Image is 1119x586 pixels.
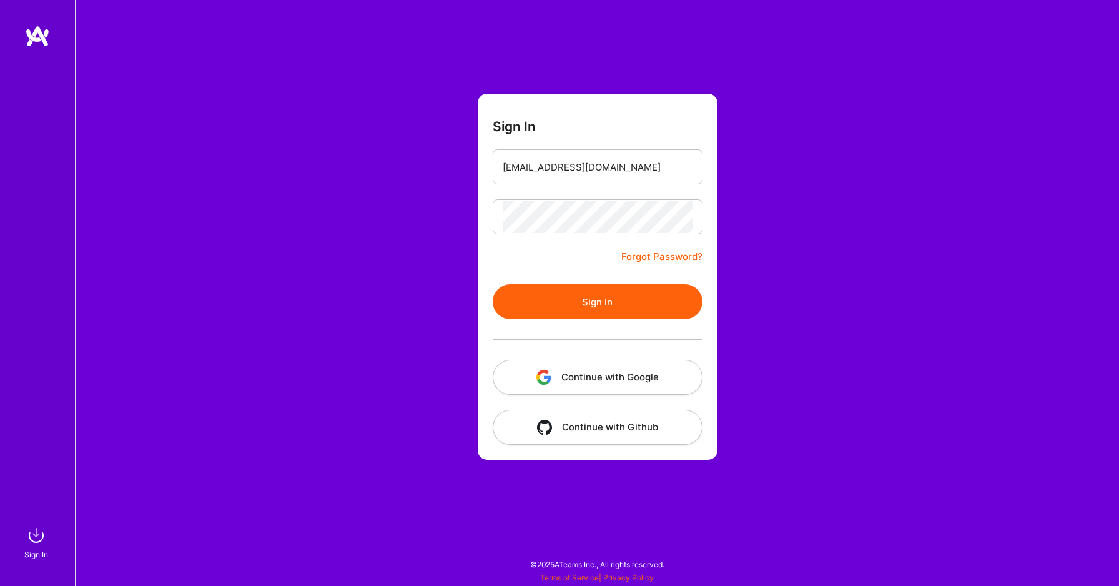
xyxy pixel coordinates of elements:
[493,360,702,395] button: Continue with Google
[540,573,599,582] a: Terms of Service
[540,573,654,582] span: |
[25,25,50,47] img: logo
[621,249,702,264] a: Forgot Password?
[24,548,48,561] div: Sign In
[493,284,702,319] button: Sign In
[536,370,551,385] img: icon
[603,573,654,582] a: Privacy Policy
[503,151,693,183] input: Email...
[493,119,536,134] h3: Sign In
[537,420,552,435] img: icon
[24,523,49,548] img: sign in
[75,549,1119,580] div: © 2025 ATeams Inc., All rights reserved.
[493,410,702,445] button: Continue with Github
[26,523,49,561] a: sign inSign In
